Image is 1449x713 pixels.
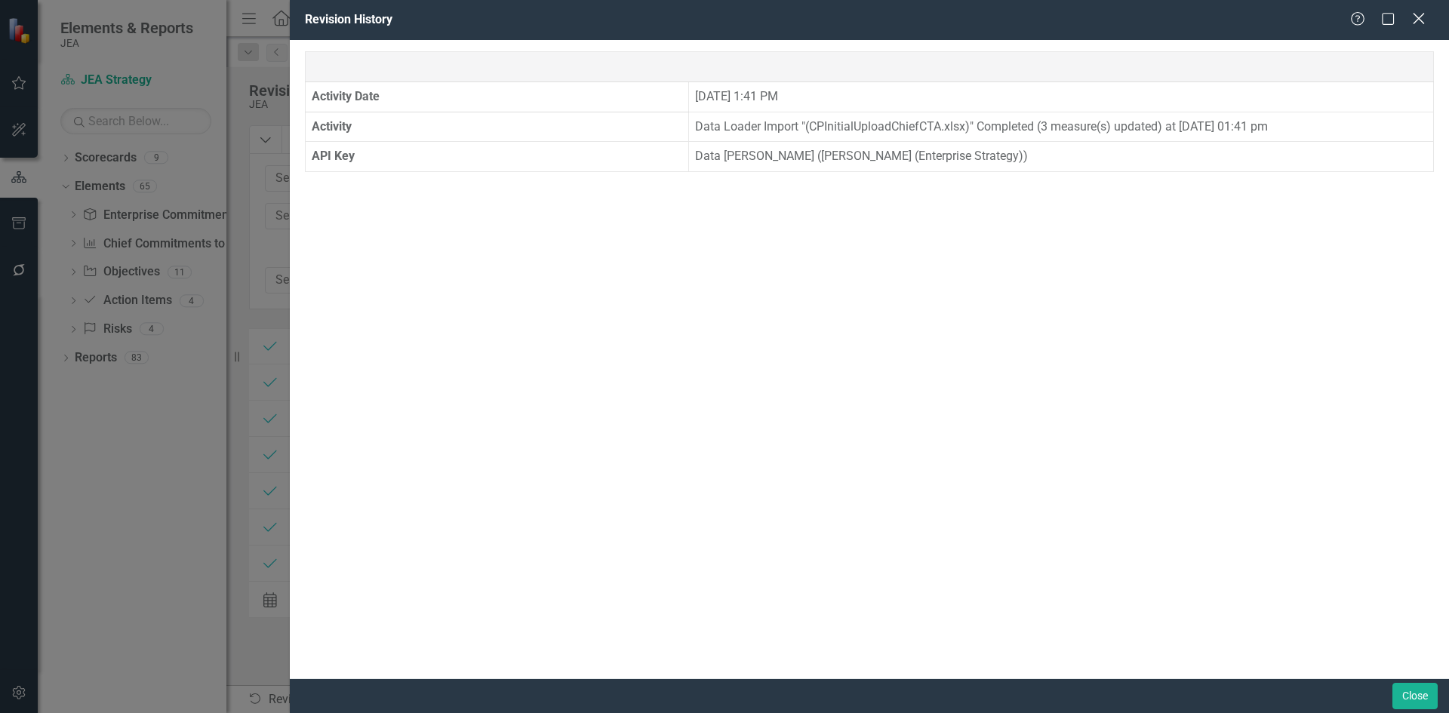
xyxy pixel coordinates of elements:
td: Data [PERSON_NAME] ([PERSON_NAME] (Enterprise Strategy)) [689,142,1434,172]
span: Revision History [305,12,392,26]
th: Activity Date [306,81,689,112]
button: Close [1392,683,1438,709]
td: Data Loader Import "(CPInitialUploadChiefCTA.xlsx)" Completed (3 measure(s) updated) at [DATE] 01... [689,112,1434,142]
th: Activity [306,112,689,142]
td: [DATE] 1:41 PM [689,81,1434,112]
th: API Key [306,142,689,172]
